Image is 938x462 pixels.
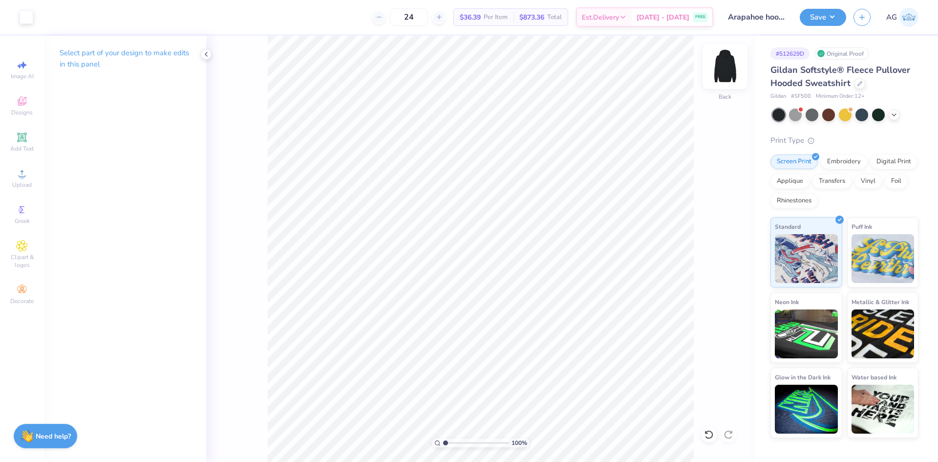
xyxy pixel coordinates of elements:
div: Rhinestones [770,194,818,208]
img: Back [705,47,745,86]
span: Designs [11,109,33,116]
div: Original Proof [814,47,869,60]
span: Puff Ink [852,221,872,232]
span: $873.36 [519,12,544,22]
div: Back [719,92,731,101]
span: Total [547,12,562,22]
input: Untitled Design [721,7,792,27]
span: Greek [15,217,30,225]
span: Image AI [11,72,34,80]
span: 100 % [512,439,527,447]
span: Standard [775,221,801,232]
strong: Need help? [36,432,71,441]
div: Embroidery [821,154,867,169]
span: Add Text [10,145,34,153]
span: Upload [12,181,32,189]
div: Digital Print [870,154,917,169]
img: Metallic & Glitter Ink [852,309,915,358]
img: Water based Ink [852,385,915,434]
span: Est. Delivery [582,12,619,22]
span: Water based Ink [852,372,896,382]
div: Applique [770,174,810,189]
span: Gildan Softstyle® Fleece Pullover Hooded Sweatshirt [770,64,910,89]
span: Per Item [484,12,508,22]
span: Neon Ink [775,297,799,307]
span: AG [886,12,897,23]
p: Select part of your design to make edits in this panel [60,47,191,70]
span: Glow in the Dark Ink [775,372,831,382]
span: # SF500 [791,92,811,101]
div: Transfers [812,174,852,189]
div: Vinyl [854,174,882,189]
div: Foil [885,174,908,189]
span: Metallic & Glitter Ink [852,297,909,307]
img: Glow in the Dark Ink [775,385,838,434]
img: Neon Ink [775,309,838,358]
span: FREE [695,14,705,21]
span: $36.39 [460,12,481,22]
div: # 512629D [770,47,810,60]
span: Clipart & logos [5,253,39,269]
input: – – [390,8,428,26]
a: AG [886,8,918,27]
img: Standard [775,234,838,283]
div: Screen Print [770,154,818,169]
span: Decorate [10,297,34,305]
div: Print Type [770,135,918,146]
span: [DATE] - [DATE] [637,12,689,22]
span: Minimum Order: 12 + [816,92,865,101]
span: Gildan [770,92,786,101]
img: Aljosh Eyron Garcia [899,8,918,27]
img: Puff Ink [852,234,915,283]
button: Save [800,9,846,26]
